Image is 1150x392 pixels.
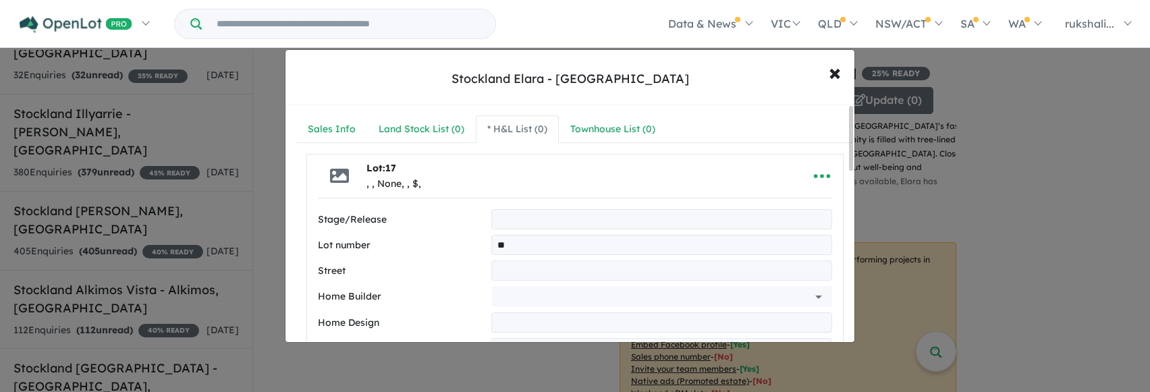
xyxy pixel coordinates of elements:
[308,121,356,138] div: Sales Info
[318,315,486,331] label: Home Design
[379,121,464,138] div: Land Stock List ( 0 )
[809,287,828,306] button: Open
[829,57,841,86] span: ×
[487,121,547,138] div: * H&L List ( 0 )
[318,263,486,279] label: Street
[366,162,396,174] b: Lot:
[451,70,689,88] div: Stockland Elara - [GEOGRAPHIC_DATA]
[318,341,486,357] label: Land Size (m²)
[318,289,487,305] label: Home Builder
[20,16,132,33] img: Openlot PRO Logo White
[318,212,486,228] label: Stage/Release
[385,162,396,174] span: 17
[570,121,655,138] div: Townhouse List ( 0 )
[366,176,421,192] div: , , None, , $,
[318,237,486,254] label: Lot number
[1065,17,1114,30] span: rukshali...
[204,9,493,38] input: Try estate name, suburb, builder or developer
